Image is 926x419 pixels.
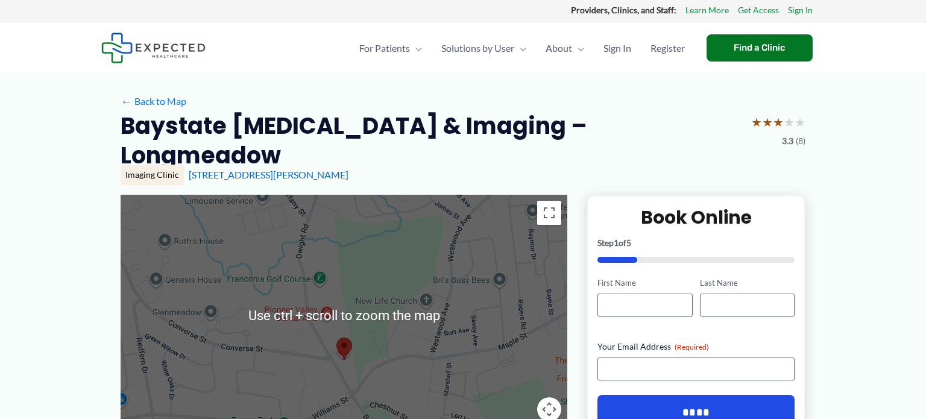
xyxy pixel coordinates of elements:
[537,201,561,225] button: Toggle fullscreen view
[410,27,422,69] span: Menu Toggle
[597,239,795,247] p: Step of
[350,27,694,69] nav: Primary Site Navigation
[650,27,685,69] span: Register
[121,92,186,110] a: ←Back to Map
[700,277,795,289] label: Last Name
[788,2,813,18] a: Sign In
[603,27,631,69] span: Sign In
[432,27,536,69] a: Solutions by UserMenu Toggle
[572,27,584,69] span: Menu Toggle
[597,206,795,229] h2: Book Online
[782,133,793,149] span: 3.3
[189,169,348,180] a: [STREET_ADDRESS][PERSON_NAME]
[121,111,742,171] h2: Baystate [MEDICAL_DATA] & Imaging – Longmeadow
[795,111,805,133] span: ★
[594,27,641,69] a: Sign In
[675,342,709,351] span: (Required)
[571,5,676,15] strong: Providers, Clinics, and Staff:
[441,27,514,69] span: Solutions by User
[784,111,795,133] span: ★
[546,27,572,69] span: About
[614,238,619,248] span: 1
[597,277,692,289] label: First Name
[350,27,432,69] a: For PatientsMenu Toggle
[597,341,795,353] label: Your Email Address
[101,33,206,63] img: Expected Healthcare Logo - side, dark font, small
[121,95,132,107] span: ←
[121,165,184,185] div: Imaging Clinic
[685,2,729,18] a: Learn More
[796,133,805,149] span: (8)
[641,27,694,69] a: Register
[751,111,762,133] span: ★
[707,34,813,61] a: Find a Clinic
[514,27,526,69] span: Menu Toggle
[738,2,779,18] a: Get Access
[359,27,410,69] span: For Patients
[762,111,773,133] span: ★
[626,238,631,248] span: 5
[773,111,784,133] span: ★
[536,27,594,69] a: AboutMenu Toggle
